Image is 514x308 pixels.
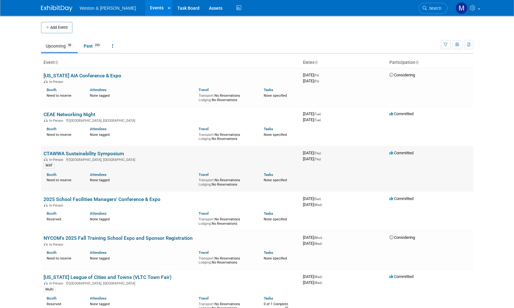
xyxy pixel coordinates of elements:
[314,275,322,279] span: (Wed)
[264,256,287,260] span: None specified
[47,255,81,261] div: Need to reserve
[47,88,56,92] a: Booth
[47,296,56,300] a: Booth
[47,131,81,137] div: Need to reserve
[314,60,318,65] a: Sort by Start Date
[47,211,56,216] a: Booth
[264,133,287,137] span: None specified
[199,250,209,255] a: Travel
[303,241,322,246] span: [DATE]
[314,74,319,77] span: (Fri)
[44,111,95,117] a: CEAE Networking Night
[199,92,254,102] div: No Reservations No Reservations
[44,163,55,168] div: WAT
[314,203,322,207] span: (Wed)
[264,217,287,221] span: None specified
[199,260,212,264] span: Lodging:
[199,182,212,187] span: Lodging:
[199,131,254,141] div: No Reservations No Reservations
[199,222,212,226] span: Lodging:
[90,92,194,98] div: None tagged
[47,250,56,255] a: Booth
[90,301,194,306] div: None tagged
[44,157,298,162] div: [GEOGRAPHIC_DATA], [GEOGRAPHIC_DATA]
[389,111,413,116] span: Committed
[323,274,324,279] span: -
[44,280,298,285] div: [GEOGRAPHIC_DATA], [GEOGRAPHIC_DATA]
[44,118,298,123] div: [GEOGRAPHIC_DATA], [GEOGRAPHIC_DATA]
[49,119,65,123] span: In-Person
[66,43,73,48] span: 58
[41,57,300,68] th: Event
[303,151,323,155] span: [DATE]
[303,79,319,83] span: [DATE]
[303,117,321,122] span: [DATE]
[322,111,323,116] span: -
[455,2,467,14] img: Mary Ann Trujillo
[389,235,415,240] span: Considering
[199,133,215,137] span: Transport:
[47,127,56,131] a: Booth
[314,242,322,245] span: (Wed)
[427,6,441,11] span: Search
[47,216,81,222] div: Reserved
[199,127,209,131] a: Travel
[322,151,323,155] span: -
[47,301,81,306] div: Reserved
[418,3,447,14] a: Search
[41,5,72,12] img: ExhibitDay
[80,6,136,11] span: Weston & [PERSON_NAME]
[264,94,287,98] span: None specified
[90,255,194,261] div: None tagged
[264,178,287,182] span: None specified
[303,196,323,201] span: [DATE]
[44,196,160,202] a: 2025 School Facilities Managers’ Conference & Expo
[303,202,322,207] span: [DATE]
[44,80,48,83] img: In-Person Event
[90,127,106,131] a: Attendees
[389,73,415,77] span: Considering
[55,60,58,65] a: Sort by Event Name
[90,216,194,222] div: None tagged
[199,177,254,187] div: No Reservations No Reservations
[44,243,48,246] img: In-Person Event
[303,73,321,77] span: [DATE]
[41,22,72,33] button: Add Event
[314,112,321,116] span: (Tue)
[49,158,65,162] span: In-Person
[199,255,254,265] div: No Reservations No Reservations
[199,178,215,182] span: Transport:
[44,151,124,157] a: CTAWWA Sustainability Symposium
[199,94,215,98] span: Transport:
[199,296,209,300] a: Travel
[303,111,323,116] span: [DATE]
[199,256,215,260] span: Transport:
[264,172,273,177] a: Tasks
[44,281,48,285] img: In-Person Event
[322,196,323,201] span: -
[44,235,193,241] a: NYCOM's 2025 Fall Training School Expo and Sponsor Registration
[389,151,413,155] span: Committed
[303,274,324,279] span: [DATE]
[41,40,78,52] a: Upcoming58
[90,250,106,255] a: Attendees
[79,40,106,52] a: Past293
[44,203,48,207] img: In-Person Event
[93,43,101,48] span: 293
[415,60,418,65] a: Sort by Participation Type
[47,177,81,182] div: Need to reserve
[264,127,273,131] a: Tasks
[314,157,321,161] span: (Thu)
[90,88,106,92] a: Attendees
[90,177,194,182] div: None tagged
[323,235,324,240] span: -
[199,302,215,306] span: Transport:
[90,131,194,137] div: None tagged
[49,80,65,84] span: In-Person
[199,217,215,221] span: Transport:
[44,287,55,292] div: Multi
[44,274,172,280] a: [US_STATE] League of Cities and Towns (VLTC Town Fair)
[264,296,273,300] a: Tasks
[314,118,321,122] span: (Tue)
[264,211,273,216] a: Tasks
